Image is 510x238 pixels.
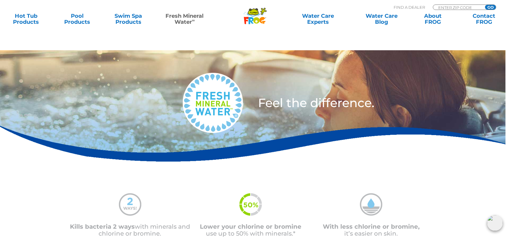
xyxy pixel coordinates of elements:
a: ContactFROG [464,13,504,25]
a: PoolProducts [57,13,97,25]
span: Lower your chlorine or bromine [200,223,301,230]
img: mineral-water-less-chlorine [360,193,382,216]
p: use up to 50% with minerals.* [190,223,311,237]
img: fresh-mineral-water-logo-medium [183,73,243,133]
a: Water CareBlog [362,13,401,25]
span: Kills bacteria 2 ways [70,223,135,230]
img: openIcon [487,215,503,231]
p: Find A Dealer [394,5,425,10]
p: with minerals and chlorine or bromine. [70,223,190,237]
a: Fresh MineralWater∞ [160,13,209,25]
a: Hot TubProducts [6,13,46,25]
input: Zip Code Form [438,5,478,10]
p: it’s easier on skin. [311,223,431,237]
sup: ∞ [192,18,195,23]
a: AboutFROG [413,13,453,25]
h3: Feel the difference. [258,97,463,109]
a: Water CareExperts [285,13,350,25]
img: mineral-water-2-ways [119,193,141,216]
input: GO [485,5,496,10]
span: With less chlorine or bromine, [323,223,420,230]
img: fmw-50percent-icon [239,193,262,216]
a: Swim SpaProducts [109,13,148,25]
